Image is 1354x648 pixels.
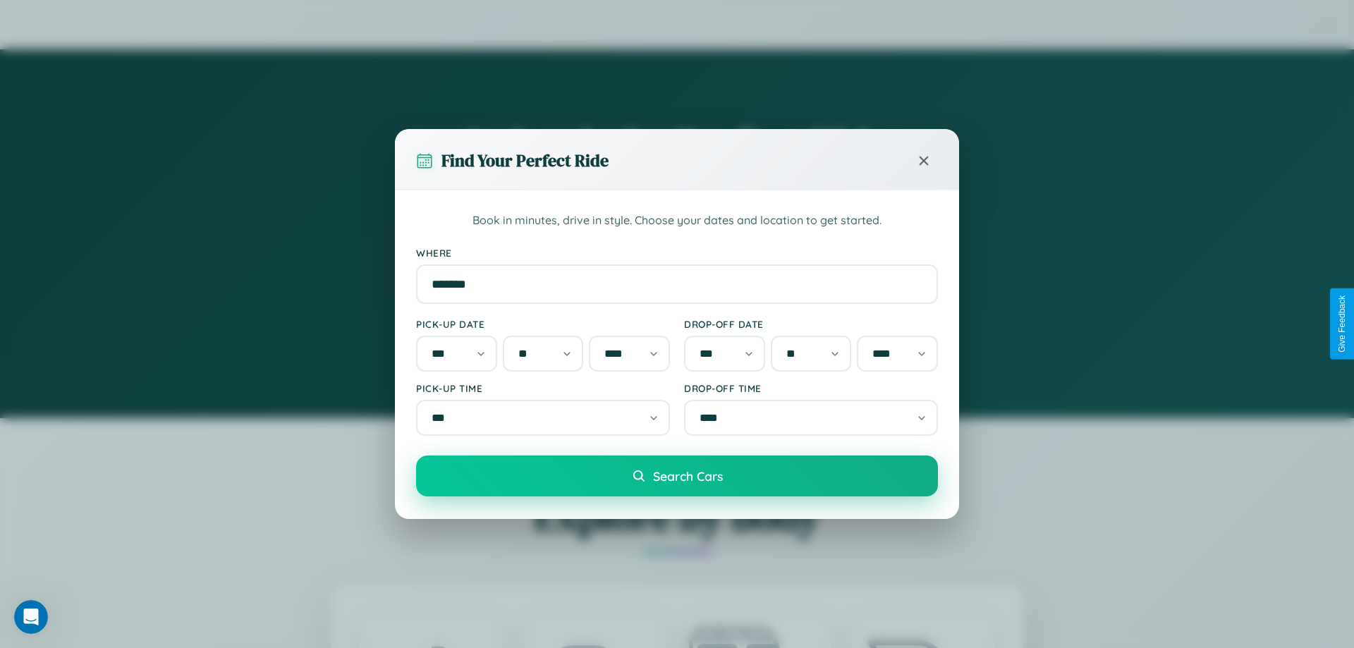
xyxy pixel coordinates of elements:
h3: Find Your Perfect Ride [441,149,609,172]
span: Search Cars [653,468,723,484]
label: Drop-off Date [684,318,938,330]
button: Search Cars [416,456,938,496]
label: Where [416,247,938,259]
label: Pick-up Date [416,318,670,330]
p: Book in minutes, drive in style. Choose your dates and location to get started. [416,212,938,230]
label: Pick-up Time [416,382,670,394]
label: Drop-off Time [684,382,938,394]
